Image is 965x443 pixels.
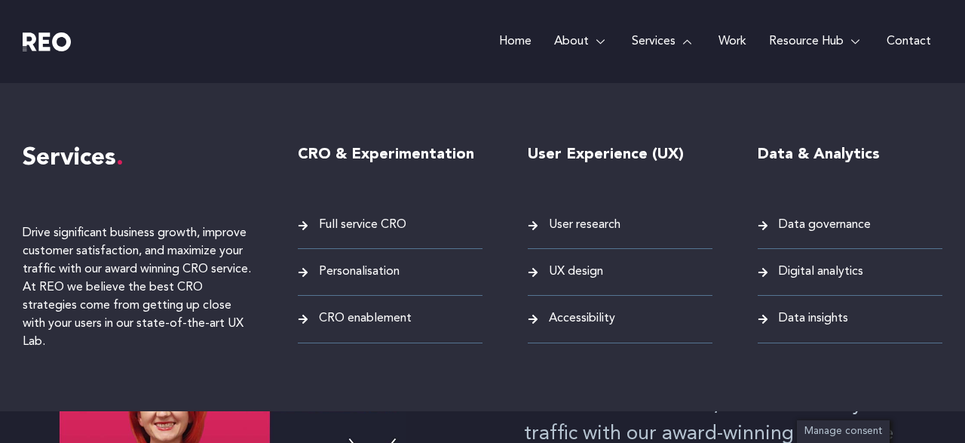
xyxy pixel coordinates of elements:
span: Manage consent [804,426,882,436]
a: Digital analytics [758,262,942,282]
span: UX design [545,262,603,282]
a: Data governance [758,215,942,235]
span: Full service CRO [315,215,406,235]
span: Services [23,146,124,171]
div: Drive significant business growth, improve customer satisfaction, and maximize your traffic with ... [23,224,253,351]
span: User research [545,215,620,235]
a: User research [528,215,712,235]
a: Full service CRO [298,215,482,235]
span: Personalisation [315,262,400,282]
span: Data governance [775,215,871,235]
a: Personalisation [298,262,482,282]
h6: Data & Analytics [758,143,942,166]
h6: CRO & Experimentation [298,143,482,166]
span: Data insights [775,309,848,329]
a: UX design [528,262,712,282]
span: Accessibility [545,309,615,329]
span: Digital analytics [775,262,863,282]
span: CRO enablement [315,309,412,329]
a: CRO enablement [298,309,482,329]
a: Accessibility [528,309,712,329]
a: Data insights [758,309,942,329]
h6: User Experience (UX) [528,143,712,166]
